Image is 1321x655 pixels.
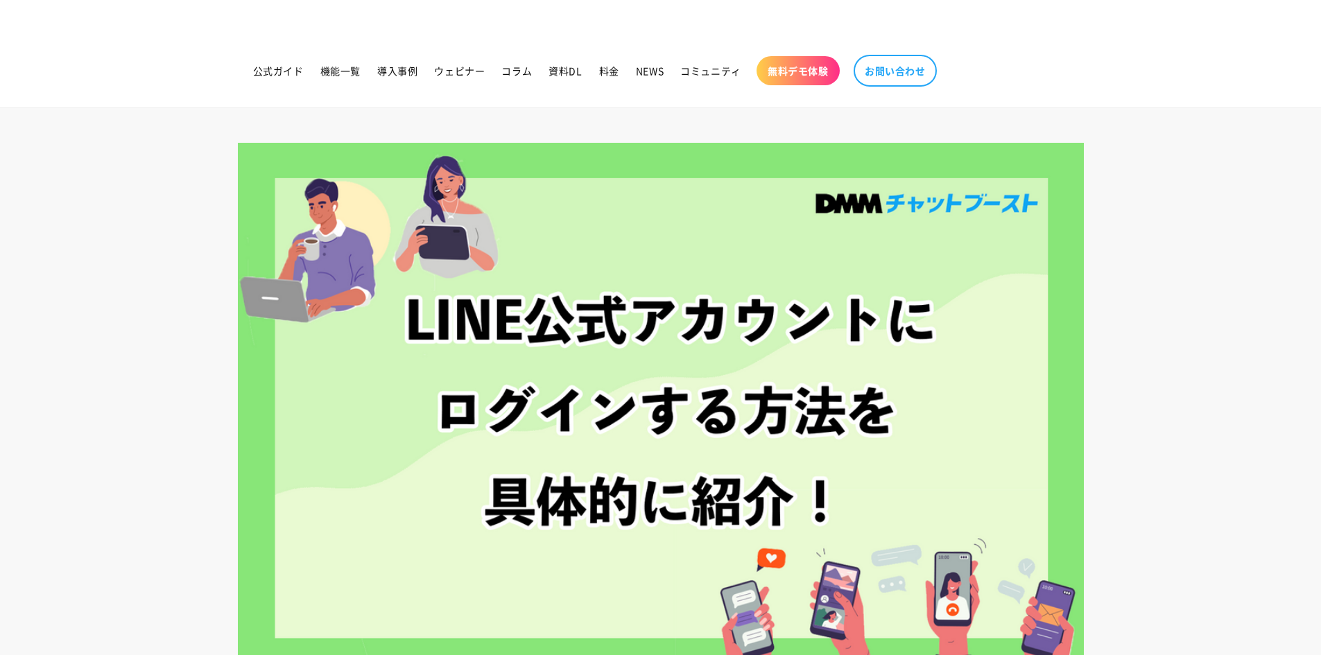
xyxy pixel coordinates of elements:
a: コラム [493,56,540,85]
a: 公式ガイド [245,56,312,85]
a: コミュニティ [672,56,750,85]
span: お問い合わせ [865,64,926,77]
span: 機能一覧 [320,64,361,77]
span: 資料DL [549,64,582,77]
a: 料金 [591,56,628,85]
span: 導入事例 [377,64,417,77]
a: お問い合わせ [854,55,937,87]
span: コミュニティ [680,64,741,77]
span: NEWS [636,64,664,77]
a: 資料DL [540,56,590,85]
a: 無料デモ体験 [757,56,840,85]
a: 機能一覧 [312,56,369,85]
span: ウェビナー [434,64,485,77]
a: NEWS [628,56,672,85]
a: ウェビナー [426,56,493,85]
span: 公式ガイド [253,64,304,77]
span: 無料デモ体験 [768,64,829,77]
span: 料金 [599,64,619,77]
span: コラム [501,64,532,77]
a: 導入事例 [369,56,426,85]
